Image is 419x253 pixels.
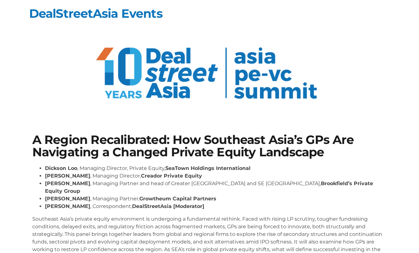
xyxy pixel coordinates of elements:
[45,196,90,202] strong: [PERSON_NAME]
[132,203,204,209] strong: DealStreetAsia [Moderator]
[45,173,90,179] strong: [PERSON_NAME]
[45,203,90,209] strong: [PERSON_NAME]
[165,165,251,171] strong: SeaTown Holdings International
[45,195,387,203] li: , Managing Partner,
[32,134,387,158] h1: A Region Recalibrated: How Southeast Asia’s GPs Are Navigating a Changed Private Equity Landscape
[45,172,387,180] li: , Managing Director,
[45,180,387,195] li: , Managing Partner and head of Greater [GEOGRAPHIC_DATA] and SE [GEOGRAPHIC_DATA],
[45,165,77,171] strong: Dickson Loo
[45,180,90,186] strong: [PERSON_NAME]
[45,165,387,172] li: , Managing Director, Private Equity,
[139,196,216,202] strong: Growtheum Capital Partners
[141,173,202,179] strong: Creador Private Equity
[45,203,387,210] li: , Correspondent,
[29,6,162,21] a: DealStreetAsia Events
